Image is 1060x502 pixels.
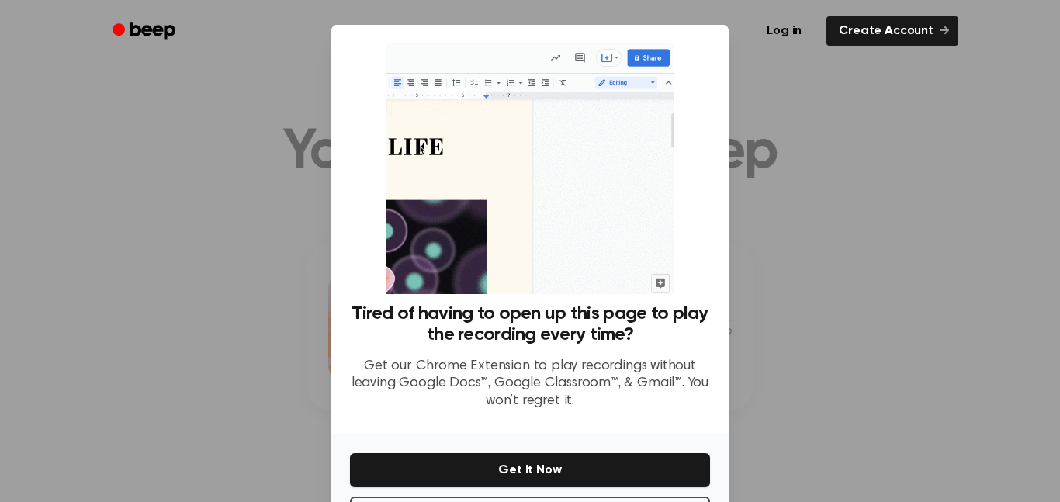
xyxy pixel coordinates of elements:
p: Get our Chrome Extension to play recordings without leaving Google Docs™, Google Classroom™, & Gm... [350,358,710,410]
img: Beep extension in action [386,43,674,294]
a: Beep [102,16,189,47]
a: Create Account [826,16,958,46]
button: Get It Now [350,453,710,487]
h3: Tired of having to open up this page to play the recording every time? [350,303,710,345]
a: Log in [751,13,817,49]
